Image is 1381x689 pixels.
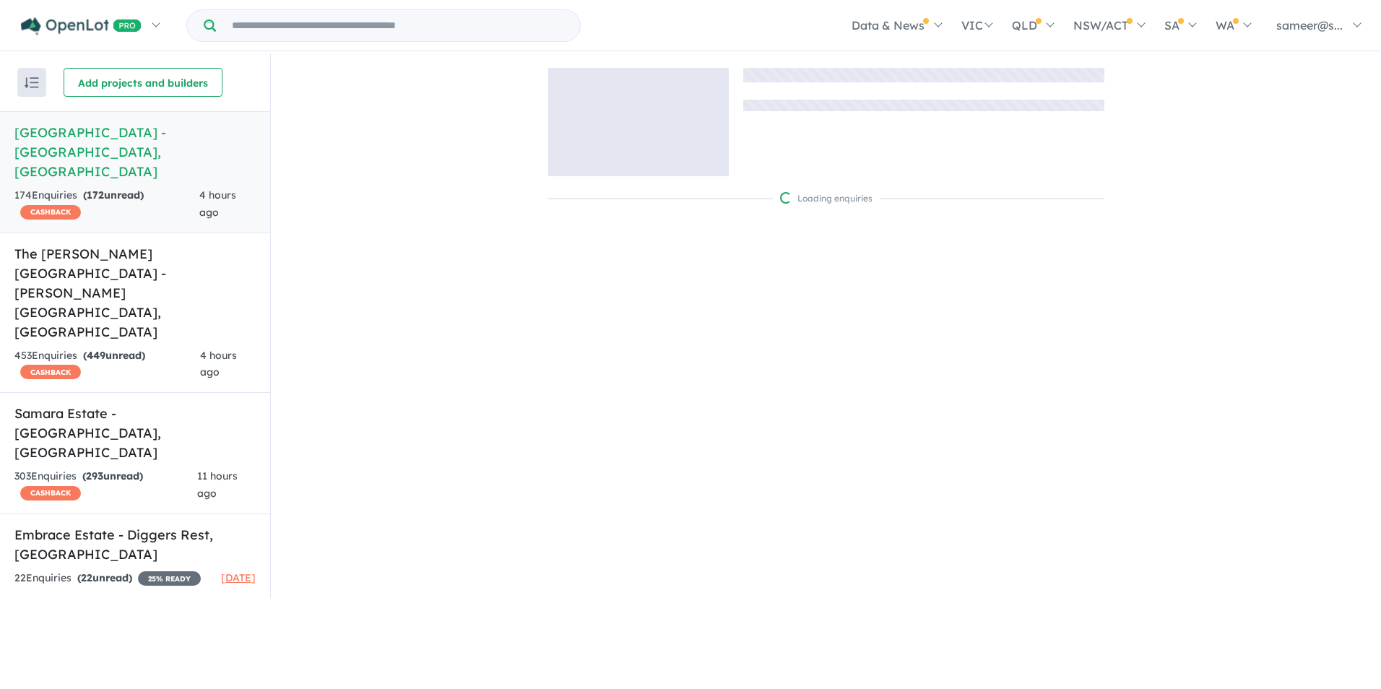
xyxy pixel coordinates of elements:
[87,349,105,362] span: 449
[14,525,256,564] h5: Embrace Estate - Diggers Rest , [GEOGRAPHIC_DATA]
[86,469,103,482] span: 293
[20,486,81,500] span: CASHBACK
[219,10,577,41] input: Try estate name, suburb, builder or developer
[14,123,256,181] h5: [GEOGRAPHIC_DATA] - [GEOGRAPHIC_DATA] , [GEOGRAPHIC_DATA]
[14,244,256,342] h5: The [PERSON_NAME][GEOGRAPHIC_DATA] - [PERSON_NAME][GEOGRAPHIC_DATA] , [GEOGRAPHIC_DATA]
[1276,18,1343,32] span: sameer@s...
[82,469,143,482] strong: ( unread)
[221,571,256,584] span: [DATE]
[64,68,222,97] button: Add projects and builders
[14,404,256,462] h5: Samara Estate - [GEOGRAPHIC_DATA] , [GEOGRAPHIC_DATA]
[197,469,238,500] span: 11 hours ago
[14,187,199,222] div: 174 Enquir ies
[14,347,200,382] div: 453 Enquir ies
[200,349,237,379] span: 4 hours ago
[77,571,132,584] strong: ( unread)
[21,17,142,35] img: Openlot PRO Logo White
[20,205,81,220] span: CASHBACK
[780,191,873,206] div: Loading enquiries
[83,349,145,362] strong: ( unread)
[20,365,81,379] span: CASHBACK
[87,188,104,201] span: 172
[83,188,144,201] strong: ( unread)
[14,468,197,503] div: 303 Enquir ies
[14,570,201,587] div: 22 Enquir ies
[25,77,39,88] img: sort.svg
[138,571,201,586] span: 25 % READY
[81,571,92,584] span: 22
[199,188,236,219] span: 4 hours ago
